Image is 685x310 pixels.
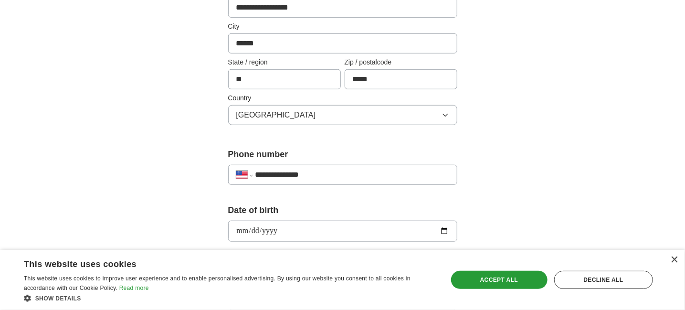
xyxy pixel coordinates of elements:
[228,57,341,67] label: State / region
[228,148,457,161] label: Phone number
[24,293,435,303] div: Show details
[554,271,653,289] div: Decline all
[35,295,81,302] span: Show details
[228,204,457,217] label: Date of birth
[119,285,149,291] a: Read more, opens a new window
[345,57,457,67] label: Zip / postalcode
[228,21,457,32] label: City
[24,275,411,291] span: This website uses cookies to improve user experience and to enable personalised advertising. By u...
[228,105,457,125] button: [GEOGRAPHIC_DATA]
[228,93,457,103] label: Country
[24,256,411,270] div: This website uses cookies
[451,271,548,289] div: Accept all
[671,257,678,264] div: Close
[236,109,316,121] span: [GEOGRAPHIC_DATA]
